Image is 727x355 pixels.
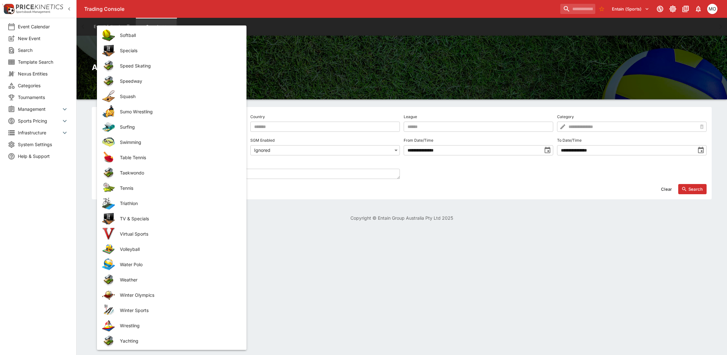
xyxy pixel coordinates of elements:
[102,44,115,57] img: specials.png
[120,124,236,130] span: Surfing
[120,215,236,222] span: TV & Specials
[120,200,236,207] span: Triathlon
[120,62,236,69] span: Speed Skating
[102,243,115,255] img: volleyball.png
[102,273,115,286] img: other.png
[120,108,236,115] span: Sumo Wrestling
[102,90,115,103] img: squash.png
[102,197,115,209] img: triathlon.png
[102,212,115,225] img: specials.png
[120,231,236,237] span: Virtual Sports
[120,276,236,283] span: Weather
[102,181,115,194] img: tennis.png
[102,319,115,332] img: wrestling.png
[120,292,236,298] span: Winter Olympics
[102,75,115,87] img: other.png
[120,322,236,329] span: Wrestling
[120,154,236,161] span: Table Tennis
[120,246,236,252] span: Volleyball
[120,139,236,146] span: Swimming
[120,32,236,39] span: Softball
[120,337,236,344] span: Yachting
[102,288,115,301] img: olympics.png
[102,105,115,118] img: sumo.png
[102,258,115,271] img: water_polo.png
[120,307,236,314] span: Winter Sports
[102,227,115,240] img: virtual_sports.png
[102,151,115,164] img: table_tennis.png
[102,136,115,148] img: swimming.png
[120,78,236,84] span: Speedway
[120,169,236,176] span: Taekwondo
[120,93,236,100] span: Squash
[102,166,115,179] img: other.png
[102,304,115,316] img: winter_sports.png
[120,47,236,54] span: Specials
[120,261,236,268] span: Water Polo
[102,59,115,72] img: other.png
[102,29,115,41] img: softball.png
[102,334,115,347] img: other.png
[102,120,115,133] img: surfing.png
[120,185,236,191] span: Tennis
